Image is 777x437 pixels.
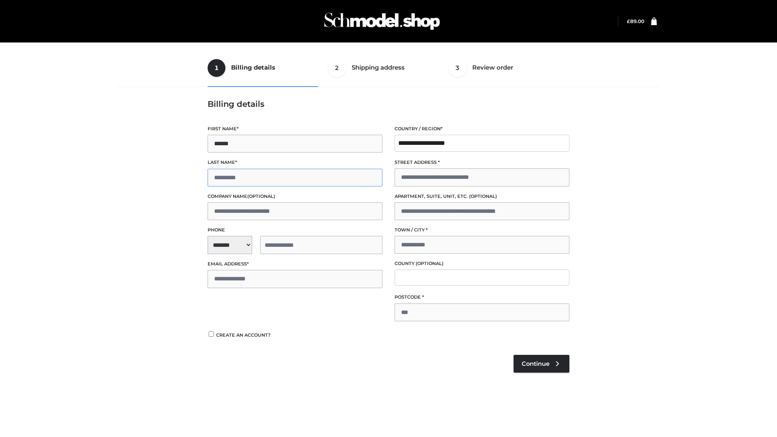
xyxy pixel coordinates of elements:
h3: Billing details [208,99,569,109]
label: Last name [208,159,382,166]
label: Country / Region [395,125,569,133]
label: Phone [208,226,382,234]
label: Company name [208,193,382,200]
input: Create an account? [208,331,215,337]
label: Email address [208,260,382,268]
img: Schmodel Admin 964 [321,5,443,37]
span: Create an account? [216,332,271,338]
bdi: 89.00 [627,18,644,24]
label: County [395,260,569,267]
span: (optional) [416,261,444,266]
a: £89.00 [627,18,644,24]
span: Continue [522,360,550,367]
a: Continue [514,355,569,373]
span: £ [627,18,630,24]
label: Postcode [395,293,569,301]
label: Street address [395,159,569,166]
span: (optional) [469,193,497,199]
label: Apartment, suite, unit, etc. [395,193,569,200]
label: First name [208,125,382,133]
span: (optional) [247,193,275,199]
label: Town / City [395,226,569,234]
